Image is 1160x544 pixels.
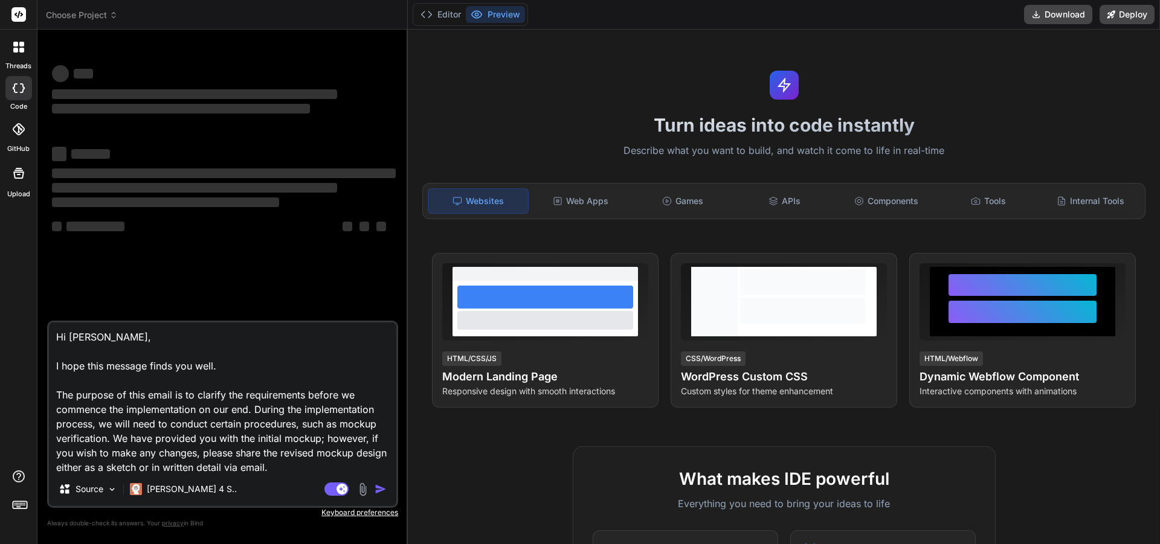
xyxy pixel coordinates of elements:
[633,188,733,214] div: Games
[66,222,124,231] span: ‌
[10,101,27,112] label: code
[46,9,118,21] span: Choose Project
[442,351,501,366] div: HTML/CSS/JS
[466,6,525,23] button: Preview
[415,114,1153,136] h1: Turn ideas into code instantly
[428,188,529,214] div: Websites
[356,482,370,496] img: attachment
[52,104,310,114] span: ‌
[52,89,337,99] span: ‌
[1040,188,1140,214] div: Internal Tools
[415,143,1153,159] p: Describe what you want to build, and watch it come to life in real-time
[52,183,337,193] span: ‌
[76,483,103,495] p: Source
[442,385,648,397] p: Responsive design with smooth interactions
[343,222,352,231] span: ‌
[47,508,398,517] p: Keyboard preferences
[52,222,62,231] span: ‌
[74,69,93,78] span: ‌
[735,188,834,214] div: APIs
[681,368,887,385] h4: WordPress Custom CSS
[162,519,184,526] span: privacy
[442,368,648,385] h4: Modern Landing Page
[920,351,983,366] div: HTML/Webflow
[681,351,746,366] div: CSS/WordPress
[681,385,887,397] p: Custom styles for theme enhancement
[7,144,30,154] label: GitHub
[376,222,386,231] span: ‌
[52,147,66,161] span: ‌
[1100,5,1155,24] button: Deploy
[52,65,69,82] span: ‌
[920,385,1126,397] p: Interactive components with animations
[593,466,976,491] h2: What makes IDE powerful
[531,188,631,214] div: Web Apps
[837,188,936,214] div: Components
[920,368,1126,385] h4: Dynamic Webflow Component
[416,6,466,23] button: Editor
[71,149,110,159] span: ‌
[5,61,31,71] label: threads
[593,496,976,511] p: Everything you need to bring your ideas to life
[7,189,30,199] label: Upload
[49,322,396,472] textarea: Hi [PERSON_NAME], I hope this message finds you well. The purpose of this email is to clarify the...
[147,483,237,495] p: [PERSON_NAME] 4 S..
[939,188,1039,214] div: Tools
[107,484,117,494] img: Pick Models
[52,197,279,207] span: ‌
[52,168,396,178] span: ‌
[1024,5,1092,24] button: Download
[359,222,369,231] span: ‌
[375,483,387,495] img: icon
[47,517,398,529] p: Always double-check its answers. Your in Bind
[130,483,142,495] img: Claude 4 Sonnet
